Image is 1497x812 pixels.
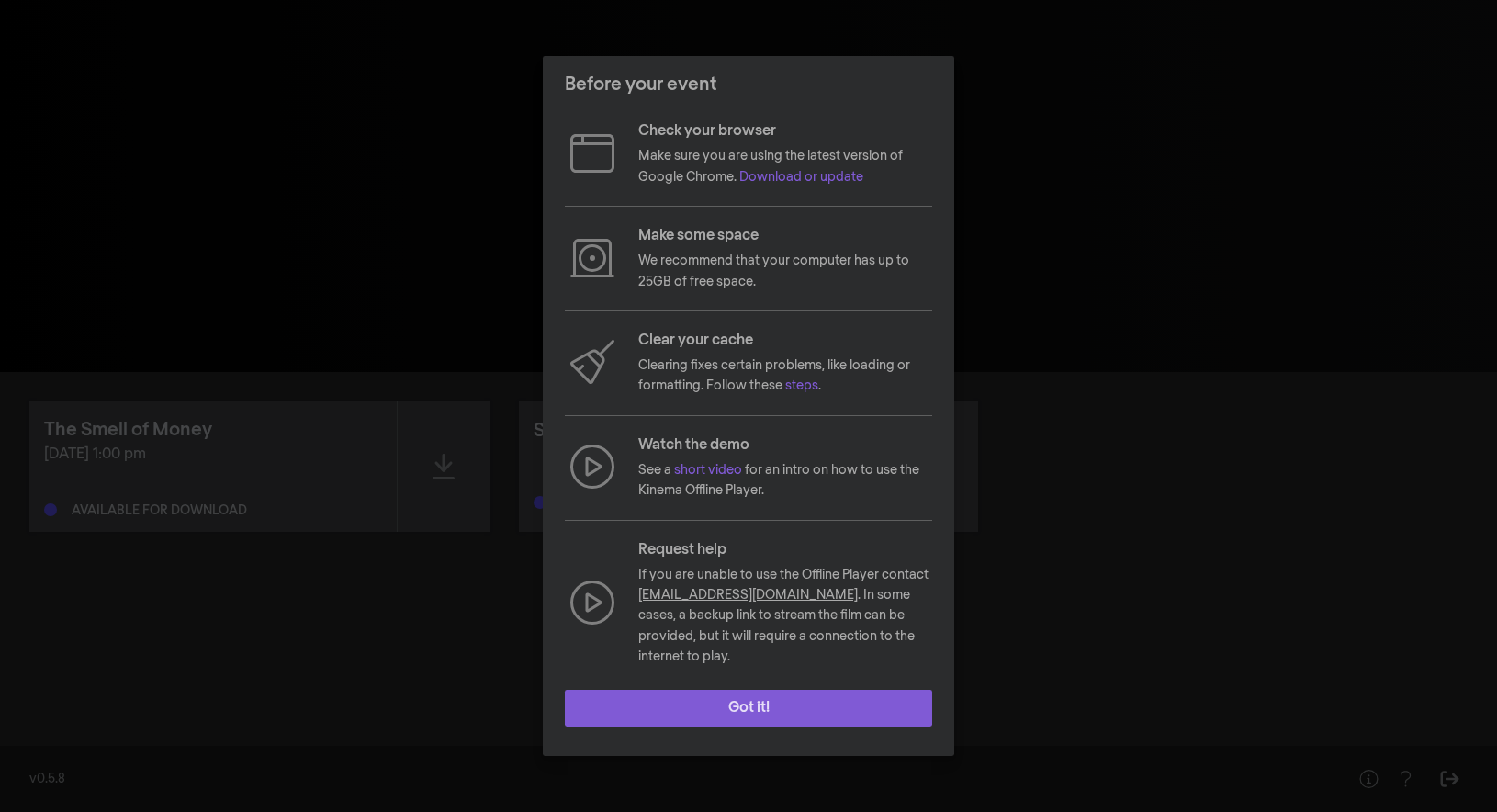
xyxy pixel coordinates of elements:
p: Clear your cache [638,330,932,352]
a: Download or update [739,171,863,184]
p: See a for an intro on how to use the Kinema Offline Player. [638,460,932,502]
p: If you are unable to use the Offline Player contact . In some cases, a backup link to stream the ... [638,565,932,668]
p: Make sure you are using the latest version of Google Chrome. [638,146,932,187]
p: Request help [638,539,932,561]
p: We recommend that your computer has up to 25GB of free space. [638,251,932,292]
p: Check your browser [638,120,932,142]
p: Make some space [638,225,932,247]
header: Before your event [543,56,954,113]
a: short video [674,464,742,477]
button: Got it! [565,690,932,727]
p: Watch the demo [638,434,932,457]
a: [EMAIL_ADDRESS][DOMAIN_NAME] [638,589,858,602]
p: Clearing fixes certain problems, like loading or formatting. Follow these . [638,355,932,397]
a: steps [785,379,818,392]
